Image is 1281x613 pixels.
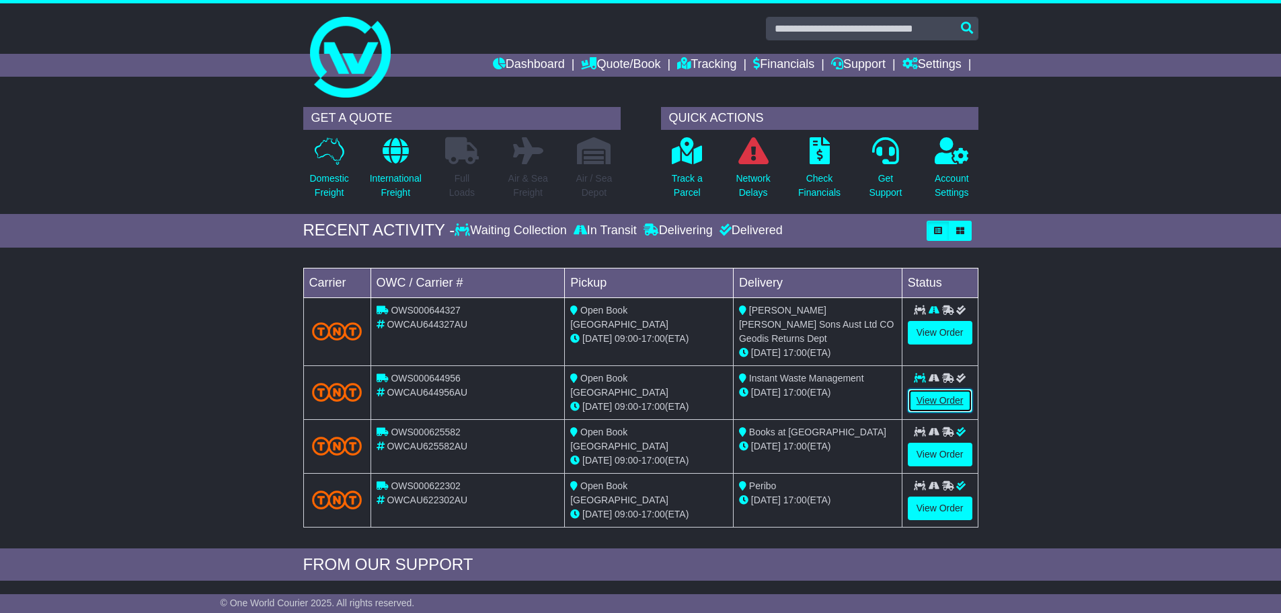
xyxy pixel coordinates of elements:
div: Delivered [716,223,783,238]
a: View Order [908,321,972,345]
div: QUICK ACTIONS [661,107,978,130]
span: [DATE] [582,509,612,519]
div: Waiting Collection [455,223,570,238]
div: - (ETA) [570,507,728,521]
span: OWS000622302 [391,480,461,491]
td: Status [902,268,978,297]
span: Open Book [GEOGRAPHIC_DATA] [570,305,668,330]
p: International Freight [370,172,422,200]
span: © One World Courier 2025. All rights reserved. [221,598,415,608]
p: Air & Sea Freight [508,172,548,200]
div: (ETA) [739,439,896,454]
span: [DATE] [582,333,612,344]
a: AccountSettings [934,137,970,207]
span: OWCAU622302AU [387,495,467,505]
a: View Order [908,497,972,520]
p: Account Settings [935,172,969,200]
img: TNT_Domestic.png [312,491,362,509]
span: [DATE] [582,455,612,466]
td: Pickup [565,268,734,297]
span: 17:00 [642,455,665,466]
img: TNT_Domestic.png [312,383,362,401]
span: [DATE] [751,347,781,358]
span: 17:00 [642,333,665,344]
span: Open Book [GEOGRAPHIC_DATA] [570,373,668,398]
span: 17:00 [783,495,807,505]
p: Get Support [869,172,902,200]
div: - (ETA) [570,332,728,346]
span: Books at [GEOGRAPHIC_DATA] [749,427,886,437]
span: [DATE] [582,401,612,412]
p: Check Financials [798,172,841,200]
a: CheckFinancials [798,137,841,207]
div: FROM OUR SUPPORT [303,555,978,575]
img: TNT_Domestic.png [312,437,362,455]
a: Tracking [677,54,736,77]
span: 17:00 [642,401,665,412]
span: 09:00 [615,509,638,519]
p: Network Delays [736,172,770,200]
a: Quote/Book [581,54,660,77]
p: Air / Sea Depot [576,172,613,200]
span: [PERSON_NAME] [PERSON_NAME] Sons Aust Ltd CO Geodis Returns Dept [739,305,894,344]
div: (ETA) [739,493,896,507]
span: [DATE] [751,495,781,505]
p: Track a Parcel [672,172,703,200]
span: Open Book [GEOGRAPHIC_DATA] [570,427,668,452]
div: In Transit [570,223,640,238]
a: GetSupport [868,137,902,207]
td: OWC / Carrier # [371,268,565,297]
p: Domestic Freight [309,172,348,200]
a: View Order [908,389,972,412]
a: Support [831,54,886,77]
span: OWCAU644956AU [387,387,467,398]
a: Dashboard [493,54,565,77]
span: 09:00 [615,333,638,344]
a: Financials [753,54,814,77]
span: 17:00 [783,387,807,398]
div: RECENT ACTIVITY - [303,221,455,240]
span: 17:00 [783,441,807,452]
span: [DATE] [751,387,781,398]
a: InternationalFreight [369,137,422,207]
span: [DATE] [751,441,781,452]
div: (ETA) [739,386,896,400]
a: DomesticFreight [309,137,349,207]
span: Peribo [749,480,776,491]
span: OWS000644327 [391,305,461,316]
span: Instant Waste Management [749,373,864,384]
span: OWS000644956 [391,373,461,384]
span: OWS000625582 [391,427,461,437]
span: 09:00 [615,401,638,412]
span: 17:00 [642,509,665,519]
div: - (ETA) [570,400,728,414]
div: Delivering [640,223,716,238]
a: Settings [902,54,962,77]
td: Carrier [303,268,371,297]
div: (ETA) [739,346,896,360]
div: - (ETA) [570,454,728,468]
td: Delivery [733,268,902,297]
span: Open Book [GEOGRAPHIC_DATA] [570,480,668,505]
div: GET A QUOTE [303,107,621,130]
p: Full Loads [445,172,479,200]
a: View Order [908,443,972,466]
img: TNT_Domestic.png [312,322,362,340]
a: NetworkDelays [735,137,771,207]
span: OWCAU644327AU [387,319,467,330]
span: OWCAU625582AU [387,441,467,452]
span: 09:00 [615,455,638,466]
span: 17:00 [783,347,807,358]
a: Track aParcel [671,137,703,207]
